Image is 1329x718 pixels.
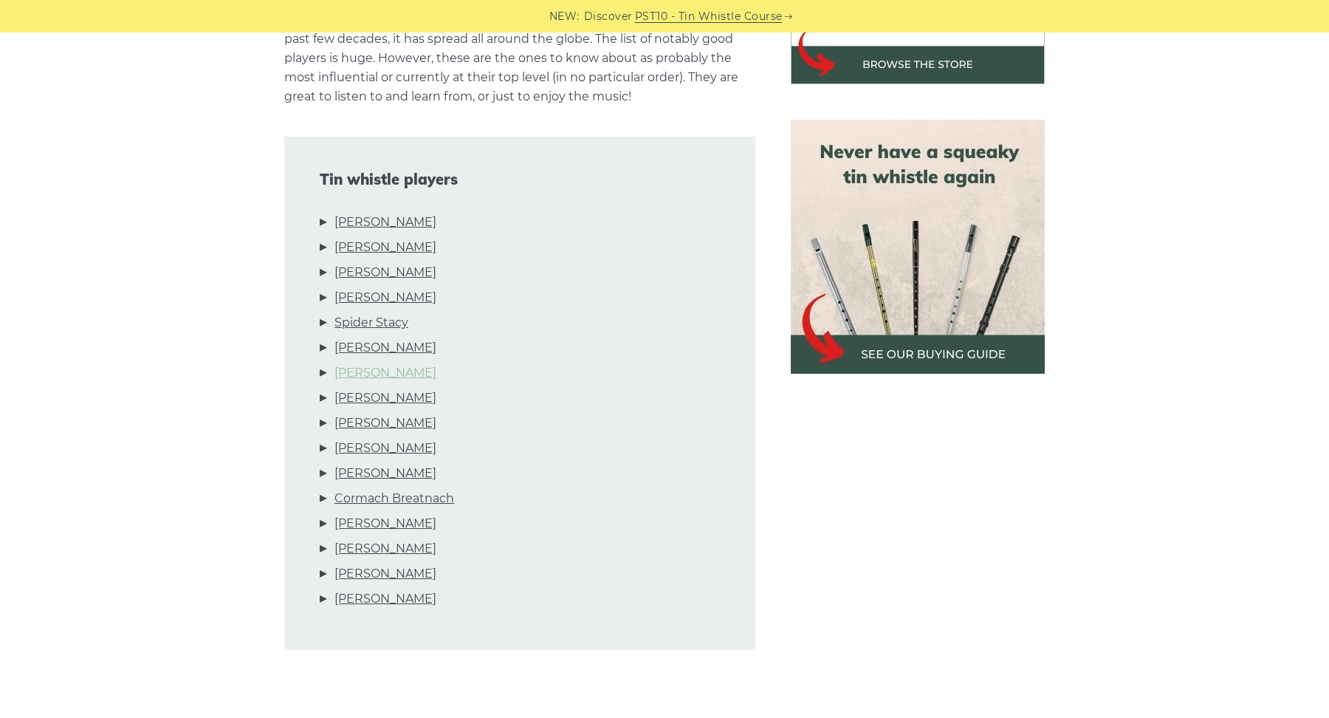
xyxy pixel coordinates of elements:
a: [PERSON_NAME] [334,263,436,282]
a: [PERSON_NAME] [334,589,436,609]
a: [PERSON_NAME] [334,514,436,533]
span: NEW: [549,8,580,25]
a: Cormach Breatnach [334,489,454,508]
img: tin whistle buying guide [791,120,1045,374]
a: [PERSON_NAME] [334,213,436,232]
a: [PERSON_NAME] [334,288,436,307]
a: [PERSON_NAME] [334,439,436,458]
a: [PERSON_NAME] [334,363,436,383]
a: [PERSON_NAME] [334,539,436,558]
a: [PERSON_NAME] [334,464,436,483]
span: Tin whistle players [320,171,720,188]
a: Spider Stacy [334,313,408,332]
a: [PERSON_NAME] [334,414,436,433]
a: [PERSON_NAME] [334,564,436,584]
a: [PERSON_NAME] [334,389,436,408]
a: [PERSON_NAME] [334,238,436,257]
span: Discover [584,8,633,25]
a: PST10 - Tin Whistle Course [635,8,783,25]
a: [PERSON_NAME] [334,338,436,358]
